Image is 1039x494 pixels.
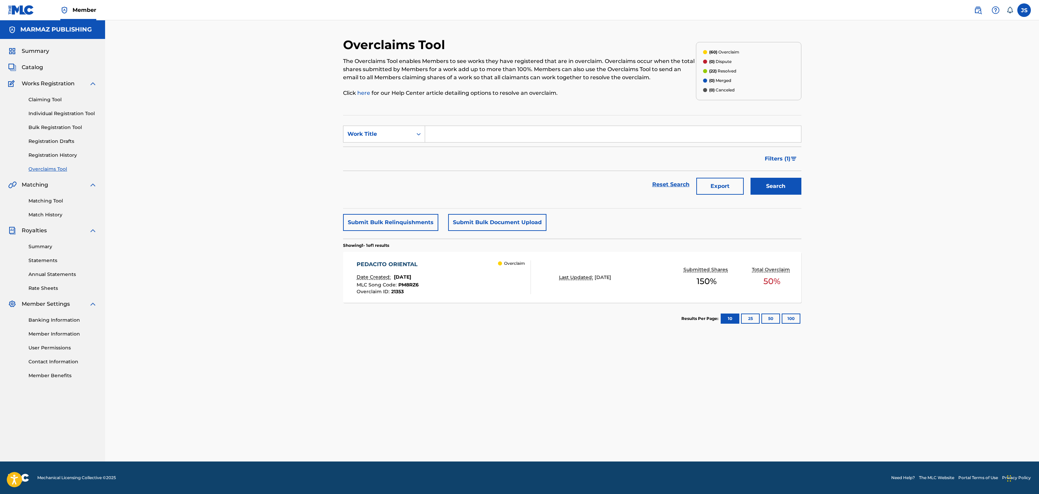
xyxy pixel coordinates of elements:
[89,300,97,308] img: expand
[696,178,744,195] button: Export
[559,274,595,281] p: Last Updated:
[709,68,717,73] span: (22)
[357,260,421,269] div: PEDACITO ORIENTAL
[989,3,1002,17] div: Help
[595,274,611,280] span: [DATE]
[1002,475,1031,481] a: Privacy Policy
[391,288,404,295] span: 21353
[28,243,97,250] a: Summary
[60,6,68,14] img: Top Rightsholder
[761,150,801,167] button: Filters (1)
[741,314,760,324] button: 25
[958,475,998,481] a: Portal Terms of Use
[683,266,730,273] p: Submitted Shares
[22,47,49,55] span: Summary
[28,372,97,379] a: Member Benefits
[891,475,915,481] a: Need Help?
[8,63,16,71] img: Catalog
[1007,468,1011,489] div: Arrastrar
[28,211,97,218] a: Match History
[28,124,97,131] a: Bulk Registration Tool
[709,49,717,55] span: (60)
[765,155,791,163] span: Filters ( 1 )
[1006,7,1013,14] div: Notifications
[697,275,717,287] span: 150 %
[357,282,398,288] span: MLC Song Code :
[709,87,735,93] p: Canceled
[343,89,696,97] p: Click for our Help Center article detailing options to resolve an overclaim.
[28,330,97,338] a: Member Information
[761,314,780,324] button: 50
[721,314,739,324] button: 10
[1020,351,1039,406] iframe: Resource Center
[343,242,389,249] p: Showing 1 - 1 of 1 results
[971,3,985,17] a: Public Search
[752,266,792,273] p: Total Overclaim
[343,37,448,52] h2: Overclaims Tool
[28,317,97,324] a: Banking Information
[22,181,48,189] span: Matching
[89,80,97,88] img: expand
[919,475,954,481] a: The MLC Website
[8,26,16,34] img: Accounts
[28,96,97,103] a: Claiming Tool
[504,260,525,266] p: Overclaim
[8,80,17,88] img: Works Registration
[343,252,801,303] a: PEDACITO ORIENTALDate Created:[DATE]MLC Song Code:PM8RZ6Overclaim ID:21353 OverclaimLast Updated:...
[709,87,715,92] span: (0)
[649,177,693,192] a: Reset Search
[8,181,17,189] img: Matching
[398,282,419,288] span: PM8RZ6
[343,57,696,82] p: The Overclaims Tool enables Members to see works they have registered that are in overclaim. Over...
[8,63,43,71] a: CatalogCatalog
[22,300,70,308] span: Member Settings
[343,214,438,231] button: Submit Bulk Relinquishments
[28,197,97,205] a: Matching Tool
[22,63,43,71] span: Catalog
[448,214,546,231] button: Submit Bulk Document Upload
[8,474,29,482] img: logo
[8,300,16,308] img: Member Settings
[28,358,97,365] a: Contact Information
[28,110,97,117] a: Individual Registration Tool
[709,59,715,64] span: (0)
[22,227,47,235] span: Royalties
[8,227,16,235] img: Royalties
[28,271,97,278] a: Annual Statements
[89,227,97,235] img: expand
[709,78,731,84] p: Merged
[28,257,97,264] a: Statements
[357,90,372,96] a: here
[347,130,408,138] div: Work Title
[709,78,715,83] span: (0)
[22,80,75,88] span: Works Registration
[73,6,96,14] span: Member
[1005,461,1039,494] div: Widget de chat
[1017,3,1031,17] div: User Menu
[28,344,97,351] a: User Permissions
[28,152,97,159] a: Registration History
[709,68,736,74] p: Resolved
[357,288,391,295] span: Overclaim ID :
[28,285,97,292] a: Rate Sheets
[709,49,739,55] p: Overclaim
[751,178,801,195] button: Search
[974,6,982,14] img: search
[28,166,97,173] a: Overclaims Tool
[1005,461,1039,494] iframe: Chat Widget
[8,47,49,55] a: SummarySummary
[791,157,797,161] img: filter
[37,475,116,481] span: Mechanical Licensing Collective © 2025
[394,274,411,280] span: [DATE]
[681,316,720,322] p: Results Per Page:
[992,6,1000,14] img: help
[357,274,392,281] p: Date Created:
[89,181,97,189] img: expand
[20,26,92,34] h5: MARMAZ PUBLISHING
[782,314,800,324] button: 100
[343,126,801,198] form: Search Form
[28,138,97,145] a: Registration Drafts
[8,47,16,55] img: Summary
[709,59,732,65] p: Dispute
[8,5,34,15] img: MLC Logo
